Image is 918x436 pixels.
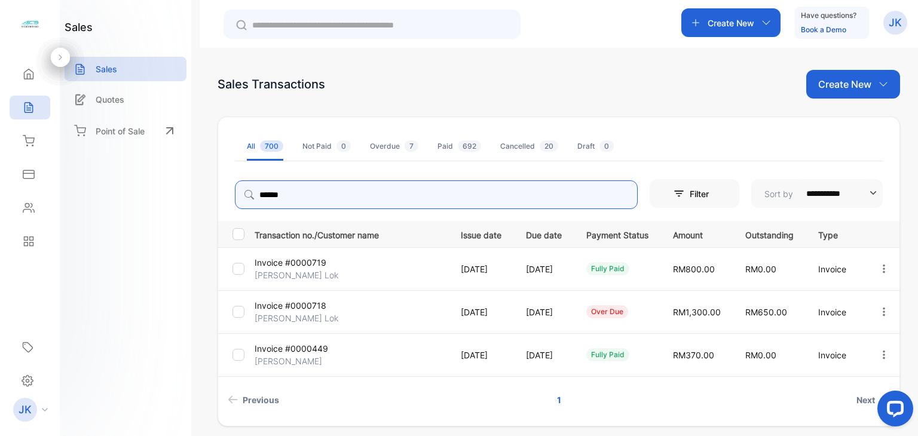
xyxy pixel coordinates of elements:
[255,226,446,241] p: Transaction no./Customer name
[458,140,481,152] span: 692
[818,306,853,318] p: Invoice
[806,70,900,99] button: Create New
[708,17,754,29] p: Create New
[223,389,284,411] a: Previous page
[302,141,351,152] div: Not Paid
[801,10,856,22] p: Have questions?
[745,264,776,274] span: RM0.00
[500,141,558,152] div: Cancelled
[461,349,501,361] p: [DATE]
[96,93,124,106] p: Quotes
[586,348,629,361] div: fully paid
[745,226,794,241] p: Outstanding
[336,140,351,152] span: 0
[673,350,714,360] span: RM370.00
[255,269,338,281] p: [PERSON_NAME] Lok
[461,263,501,275] p: [DATE]
[255,355,322,367] p: [PERSON_NAME]
[673,307,721,317] span: RM1,300.00
[586,262,629,275] div: fully paid
[255,299,326,312] p: Invoice #0000718
[856,394,875,406] span: Next
[260,140,283,152] span: 700
[461,306,501,318] p: [DATE]
[526,226,562,241] p: Due date
[868,386,918,436] iframe: LiveChat chat widget
[65,118,186,144] a: Point of Sale
[526,349,562,361] p: [DATE]
[852,389,895,411] a: Next page
[21,16,39,33] img: logo
[818,226,853,241] p: Type
[540,140,558,152] span: 20
[673,264,715,274] span: RM800.00
[889,15,902,30] p: JK
[745,307,787,317] span: RM650.00
[255,342,328,355] p: Invoice #0000449
[19,402,32,417] p: JK
[818,263,853,275] p: Invoice
[65,57,186,81] a: Sales
[247,141,283,152] div: All
[526,263,562,275] p: [DATE]
[681,8,781,37] button: Create New
[370,141,418,152] div: Overdue
[526,306,562,318] p: [DATE]
[255,256,326,269] p: Invoice #0000719
[65,87,186,112] a: Quotes
[96,125,145,137] p: Point of Sale
[801,25,846,34] a: Book a Demo
[255,312,338,324] p: [PERSON_NAME] Lok
[751,179,883,208] button: Sort by
[577,141,614,152] div: Draft
[883,8,907,37] button: JK
[218,75,325,93] div: Sales Transactions
[405,140,418,152] span: 7
[65,19,93,35] h1: sales
[818,349,853,361] p: Invoice
[599,140,614,152] span: 0
[818,77,871,91] p: Create New
[764,188,793,200] p: Sort by
[437,141,481,152] div: Paid
[586,305,628,318] div: over due
[586,226,648,241] p: Payment Status
[543,389,576,411] a: Page 1 is your current page
[96,63,117,75] p: Sales
[218,389,899,411] ul: Pagination
[461,226,501,241] p: Issue date
[673,226,721,241] p: Amount
[745,350,776,360] span: RM0.00
[243,394,279,406] span: Previous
